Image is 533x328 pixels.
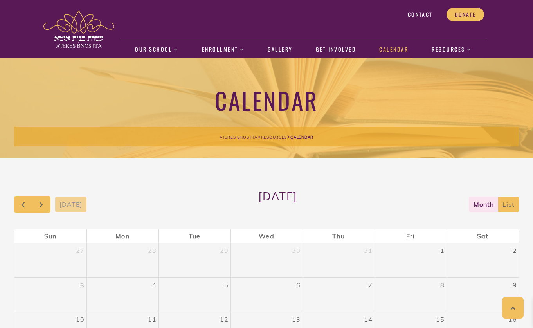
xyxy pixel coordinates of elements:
img: ateres [43,10,114,48]
a: Ateres Bnos Ita [220,133,257,140]
a: August 4, 2025 [151,278,158,292]
a: Thursday [331,229,346,243]
div: > > [14,127,519,146]
a: August 9, 2025 [511,278,519,292]
a: August 10, 2025 [74,312,86,327]
a: August 5, 2025 [223,278,230,292]
td: August 6, 2025 [230,277,303,312]
a: August 1, 2025 [439,243,446,258]
button: Next month [32,196,50,213]
button: [DATE] [55,197,87,212]
a: August 2, 2025 [511,243,519,258]
span: Ateres Bnos Ita [220,135,257,140]
button: list [498,197,519,212]
a: August 3, 2025 [79,278,86,292]
a: August 11, 2025 [146,312,158,327]
a: Resources [261,133,287,140]
a: Our School [131,41,182,59]
a: August 6, 2025 [295,278,302,292]
a: July 31, 2025 [362,243,374,258]
a: Contact [400,8,441,21]
a: Wednesday [257,229,276,243]
a: August 8, 2025 [439,278,446,292]
a: Resources [428,41,475,59]
a: Saturday [475,229,490,243]
a: August 12, 2025 [218,312,230,327]
a: August 14, 2025 [362,312,374,327]
a: August 13, 2025 [290,312,302,327]
a: Calendar [375,41,412,59]
h1: Calendar [14,85,519,115]
a: July 29, 2025 [218,243,230,258]
a: August 7, 2025 [367,278,374,292]
a: Sunday [43,229,58,243]
td: August 5, 2025 [158,277,230,312]
a: Friday [405,229,416,243]
span: Contact [408,11,432,18]
td: August 7, 2025 [303,277,375,312]
td: July 28, 2025 [86,243,158,278]
h2: [DATE] [258,189,297,219]
span: Resources [261,135,287,140]
a: Monday [114,229,131,243]
td: July 30, 2025 [230,243,303,278]
a: Get Involved [312,41,360,59]
button: Previous month [14,196,32,213]
a: Tuesday [187,229,202,243]
a: July 27, 2025 [74,243,86,258]
a: August 16, 2025 [507,312,519,327]
a: Donate [447,8,484,21]
a: Gallery [264,41,297,59]
a: Enrollment [198,41,248,59]
td: August 3, 2025 [14,277,86,312]
td: August 4, 2025 [86,277,158,312]
td: August 1, 2025 [375,243,447,278]
td: August 9, 2025 [447,277,519,312]
span: Calendar [290,135,313,140]
span: Donate [455,11,476,18]
td: July 29, 2025 [158,243,230,278]
td: August 2, 2025 [447,243,519,278]
a: July 28, 2025 [146,243,158,258]
button: month [469,197,498,212]
td: August 8, 2025 [375,277,447,312]
a: July 30, 2025 [290,243,302,258]
td: July 31, 2025 [303,243,375,278]
a: August 15, 2025 [434,312,446,327]
td: July 27, 2025 [14,243,86,278]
